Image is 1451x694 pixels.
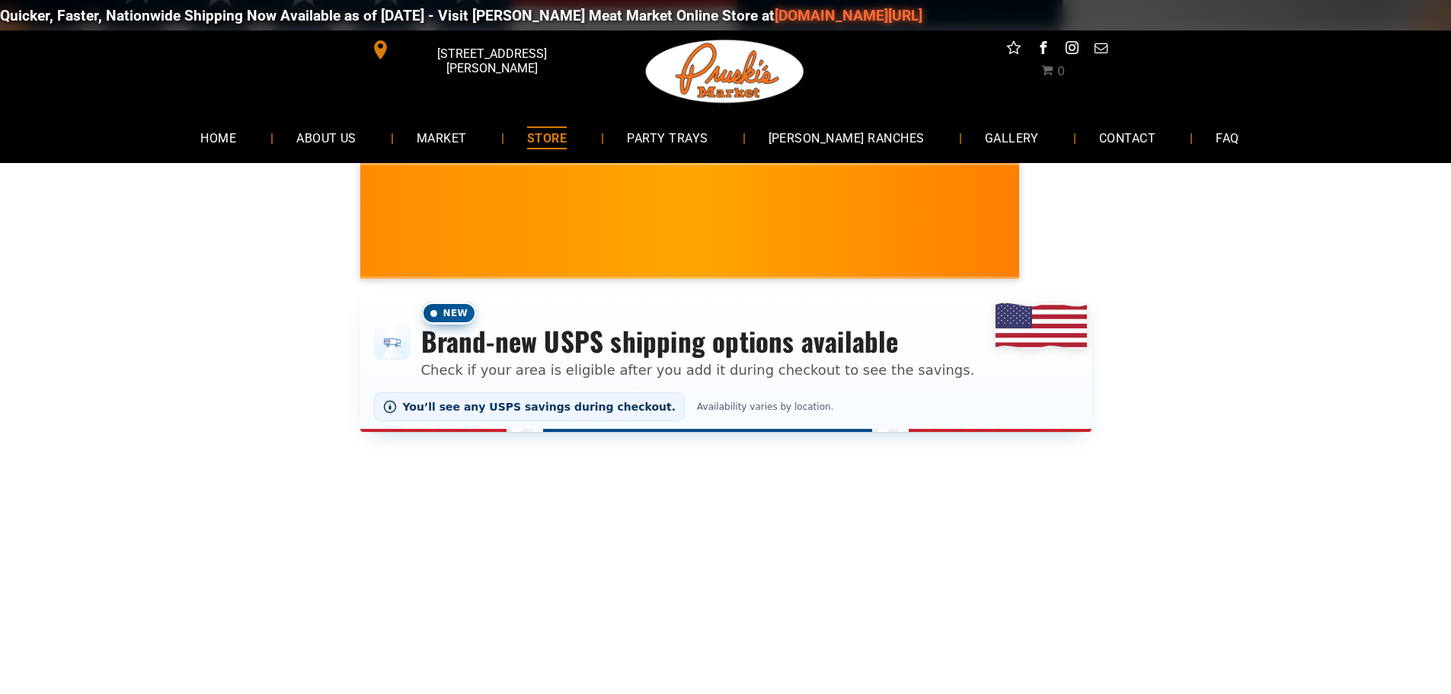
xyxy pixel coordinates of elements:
[421,302,478,325] span: New
[421,360,975,380] p: Check if your area is eligible after you add it during checkout to see the savings.
[775,7,922,24] a: [DOMAIN_NAME][URL]
[360,38,593,62] a: [STREET_ADDRESS][PERSON_NAME]
[692,401,838,412] span: Availability varies by location.
[177,117,259,158] a: HOME
[643,30,807,113] img: Pruski-s+Market+HQ+Logo2-1920w.png
[393,39,590,83] span: [STREET_ADDRESS][PERSON_NAME]
[1057,64,1065,78] span: 0
[962,117,1062,158] a: GALLERY
[604,117,730,158] a: PARTY TRAYS
[421,325,975,358] h3: Brand-new USPS shipping options available
[360,291,1091,432] div: Shipping options announcement
[1091,38,1111,62] a: email
[1062,38,1082,62] a: instagram
[1033,38,1053,62] a: facebook
[1193,117,1261,158] a: FAQ
[504,117,590,158] a: STORE
[746,117,948,158] a: [PERSON_NAME] RANCHES
[394,117,490,158] a: MARKET
[1076,117,1178,158] a: CONTACT
[273,117,379,158] a: ABOUT US
[1004,38,1024,62] a: Social network
[403,401,676,413] span: You’ll see any USPS savings during checkout.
